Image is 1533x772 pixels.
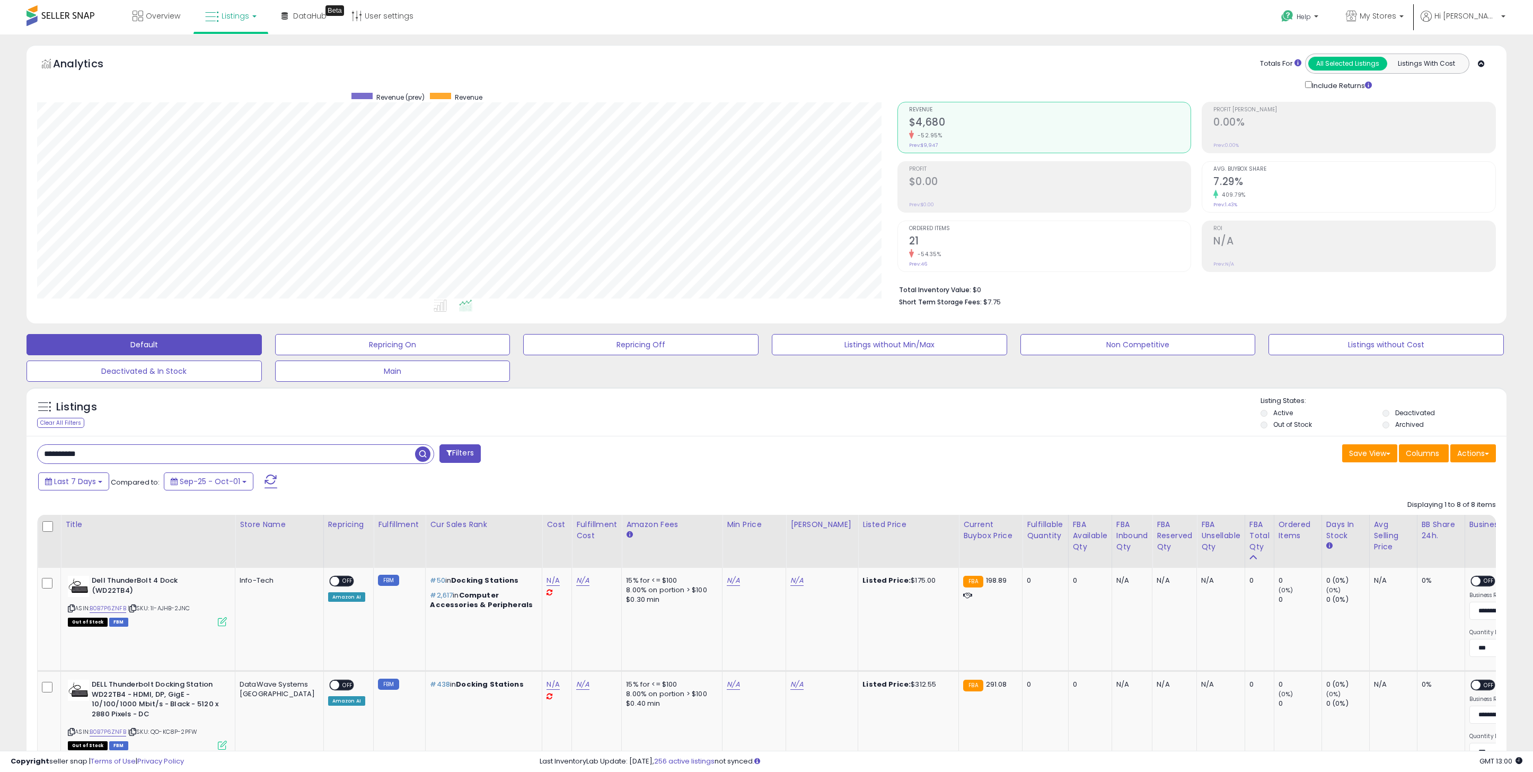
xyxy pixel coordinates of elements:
div: N/A [1157,576,1188,585]
span: Revenue [909,107,1191,113]
small: Prev: $9,947 [909,142,938,148]
div: Current Buybox Price [963,519,1018,541]
div: Clear All Filters [37,418,84,428]
span: #2,617 [430,590,453,600]
small: FBA [963,576,983,587]
div: 0 [1279,595,1321,604]
span: Sep-25 - Oct-01 [180,476,240,487]
small: 409.79% [1218,191,1246,199]
span: Profit [PERSON_NAME] [1213,107,1495,113]
span: OFF [1481,681,1497,690]
small: (0%) [1279,690,1293,698]
button: Repricing Off [523,334,759,355]
div: Fulfillable Quantity [1027,519,1063,541]
small: (0%) [1279,586,1293,594]
span: Computer Accessories & Peripherals [430,590,533,610]
button: Default [27,334,262,355]
span: #438 [430,679,450,689]
div: [PERSON_NAME] [790,519,853,530]
h2: 21 [909,235,1191,249]
b: Dell ThunderBolt 4 Dock (WD22TB4) [92,576,221,598]
small: Prev: $0.00 [909,201,934,208]
small: Amazon Fees. [626,530,632,540]
a: N/A [790,679,803,690]
span: Docking Stations [451,575,518,585]
span: Listings [222,11,249,21]
span: | SKU: 1I-AJHB-2JNC [128,604,190,612]
span: Columns [1406,448,1439,459]
p: in [430,576,534,585]
small: Days In Stock. [1326,541,1333,551]
div: N/A [1157,680,1188,689]
label: Active [1273,408,1293,417]
h2: N/A [1213,235,1495,249]
button: Non Competitive [1020,334,1256,355]
small: Prev: 0.00% [1213,142,1239,148]
span: 198.89 [986,575,1007,585]
small: Prev: 46 [909,261,927,267]
img: 319+nZgOtHL._SL40_.jpg [68,680,89,701]
a: Privacy Policy [137,756,184,766]
div: 0 [1027,680,1060,689]
div: Repricing [328,519,369,530]
div: FBA Unsellable Qty [1201,519,1240,552]
span: OFF [339,577,356,586]
span: Revenue [455,93,482,102]
div: 0 (0%) [1326,595,1369,604]
div: DataWave Systems [GEOGRAPHIC_DATA] [240,680,315,699]
div: 0 [1279,576,1321,585]
span: Docking Stations [456,679,523,689]
span: My Stores [1360,11,1396,21]
span: OFF [339,681,356,690]
div: 0 [1279,699,1321,708]
div: 0 (0%) [1326,680,1369,689]
a: 256 active listings [654,756,715,766]
div: $0.30 min [626,595,714,604]
div: N/A [1201,680,1237,689]
div: Days In Stock [1326,519,1365,541]
a: N/A [547,575,559,586]
div: BB Share 24h. [1422,519,1460,541]
div: N/A [1116,680,1144,689]
div: Store Name [240,519,319,530]
button: Last 7 Days [38,472,109,490]
div: 8.00% on portion > $100 [626,585,714,595]
div: FBA Total Qty [1249,519,1270,552]
span: Last 7 Days [54,476,96,487]
button: Columns [1399,444,1449,462]
button: Repricing On [275,334,510,355]
div: N/A [1116,576,1144,585]
div: 0 [1027,576,1060,585]
button: Sep-25 - Oct-01 [164,472,253,490]
span: Avg. Buybox Share [1213,166,1495,172]
small: Prev: N/A [1213,261,1234,267]
b: Listed Price: [862,679,911,689]
div: ASIN: [68,576,227,625]
span: 291.08 [986,679,1007,689]
div: Min Price [727,519,781,530]
a: B0B7P6ZNFB [90,727,126,736]
span: Hi [PERSON_NAME] [1434,11,1498,21]
span: Ordered Items [909,226,1191,232]
label: Out of Stock [1273,420,1312,429]
small: -52.95% [914,131,942,139]
div: FBA inbound Qty [1116,519,1148,552]
a: N/A [727,575,739,586]
div: Amazon AI [328,592,365,602]
h2: $4,680 [909,116,1191,130]
div: $312.55 [862,680,950,689]
div: $175.00 [862,576,950,585]
div: 0 (0%) [1326,576,1369,585]
button: Save View [1342,444,1397,462]
button: Listings without Min/Max [772,334,1007,355]
div: Fulfillment [378,519,421,530]
div: FBA Available Qty [1073,519,1107,552]
span: Compared to: [111,477,160,487]
div: Amazon AI [328,696,365,706]
div: N/A [1201,576,1237,585]
button: Listings without Cost [1268,334,1504,355]
a: Help [1273,2,1329,34]
button: Main [275,361,510,382]
li: $0 [899,283,1488,295]
div: Listed Price [862,519,954,530]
